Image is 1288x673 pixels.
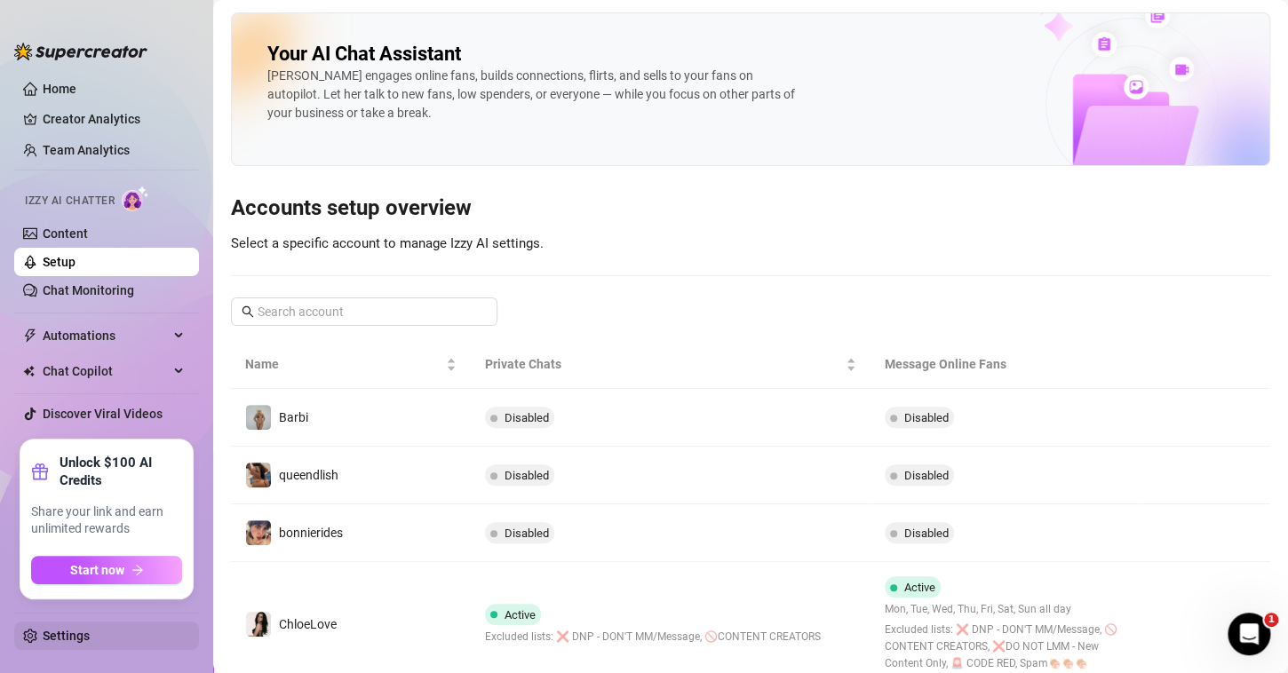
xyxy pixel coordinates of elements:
[23,365,35,377] img: Chat Copilot
[25,193,115,210] span: Izzy AI Chatter
[131,564,144,576] span: arrow-right
[122,186,149,211] img: AI Chatter
[231,235,544,251] span: Select a specific account to manage Izzy AI settings.
[43,82,76,96] a: Home
[904,411,949,424] span: Disabled
[871,340,1137,389] th: Message Online Fans
[279,526,343,540] span: bonnierides
[267,67,800,123] div: [PERSON_NAME] engages online fans, builds connections, flirts, and sells to your fans on autopilo...
[885,601,1123,618] span: Mon, Tue, Wed, Thu, Fri, Sat, Sun all day
[904,527,949,540] span: Disabled
[43,407,163,421] a: Discover Viral Videos
[245,354,442,374] span: Name
[485,629,821,645] span: Excluded lists: ❌ DNP - DON'T MM/Message, 🚫CONTENT CREATORS
[505,527,549,540] span: Disabled
[471,340,871,389] th: Private Chats
[505,608,536,622] span: Active
[279,468,338,482] span: queendlish
[70,563,124,577] span: Start now
[246,612,271,637] img: ChloeLove
[231,194,1270,223] h3: Accounts setup overview
[505,411,549,424] span: Disabled
[231,340,471,389] th: Name
[904,469,949,482] span: Disabled
[246,405,271,430] img: Barbi
[246,463,271,487] img: queendlish
[505,469,549,482] span: Disabled
[43,629,90,643] a: Settings
[258,302,473,321] input: Search account
[242,305,254,318] span: search
[885,622,1123,672] span: Excluded lists: ❌ DNP - DON'T MM/Message, 🚫CONTENT CREATORS, ❌DO NOT LMM - New Content Only, 🚨 CO...
[23,329,37,343] span: thunderbolt
[43,357,169,385] span: Chat Copilot
[43,321,169,350] span: Automations
[43,283,134,297] a: Chat Monitoring
[279,410,308,424] span: Barbi
[1264,613,1278,627] span: 1
[1228,613,1270,655] iframe: Intercom live chat
[14,43,147,60] img: logo-BBDzfeDw.svg
[279,617,337,631] span: ChloeLove
[31,556,182,584] button: Start nowarrow-right
[485,354,842,374] span: Private Chats
[43,105,185,133] a: Creator Analytics
[43,226,88,241] a: Content
[246,520,271,545] img: bonnierides
[31,463,49,480] span: gift
[267,42,461,67] h2: Your AI Chat Assistant
[31,503,182,538] span: Share your link and earn unlimited rewards
[60,454,182,489] strong: Unlock $100 AI Credits
[43,143,130,157] a: Team Analytics
[43,255,76,269] a: Setup
[904,581,935,594] span: Active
